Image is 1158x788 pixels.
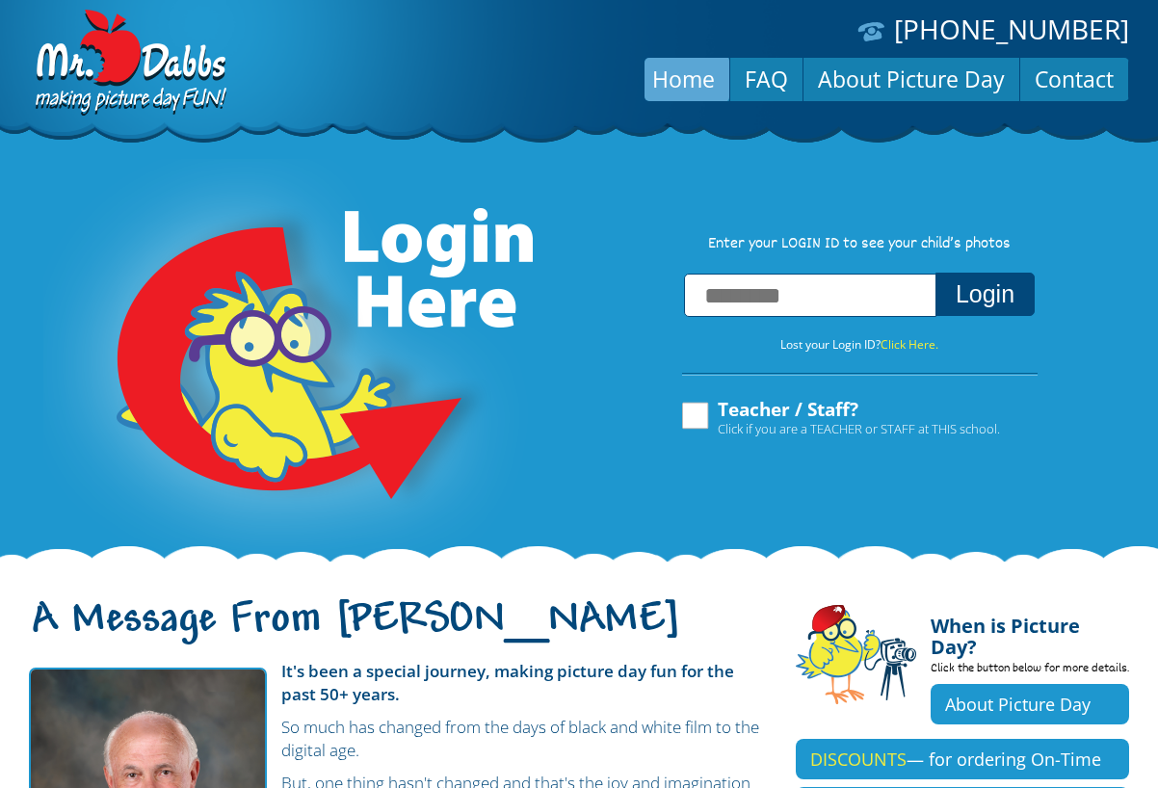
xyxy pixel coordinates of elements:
[43,159,537,564] img: Login Here
[29,612,767,652] h1: A Message From [PERSON_NAME]
[803,56,1019,102] a: About Picture Day
[931,658,1129,684] p: Click the button below for more details.
[881,336,938,353] a: Click Here.
[796,739,1129,779] a: DISCOUNTS— for ordering On-Time
[29,10,229,118] img: Dabbs Company
[810,748,907,771] span: DISCOUNTS
[730,56,803,102] a: FAQ
[931,604,1129,658] h4: When is Picture Day?
[1020,56,1128,102] a: Contact
[29,716,767,762] p: So much has changed from the days of black and white film to the digital age.
[894,11,1129,47] a: [PHONE_NUMBER]
[281,660,734,705] strong: It's been a special journey, making picture day fun for the past 50+ years.
[638,56,729,102] a: Home
[935,273,1035,316] button: Login
[679,400,1000,436] label: Teacher / Staff?
[718,419,1000,438] span: Click if you are a TEACHER or STAFF at THIS school.
[662,234,1057,255] p: Enter your LOGIN ID to see your child’s photos
[662,334,1057,355] p: Lost your Login ID?
[931,684,1129,724] a: About Picture Day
